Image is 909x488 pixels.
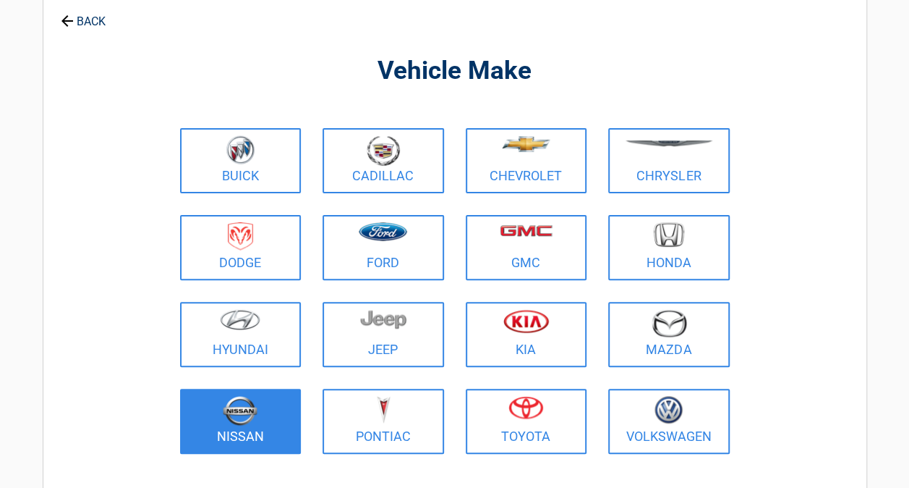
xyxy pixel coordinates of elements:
a: Ford [323,215,444,280]
a: Nissan [180,389,302,454]
a: Dodge [180,215,302,280]
a: Mazda [608,302,730,367]
a: Chrysler [608,128,730,193]
a: Pontiac [323,389,444,454]
a: BACK [58,2,108,28]
img: toyota [508,396,543,419]
a: Hyundai [180,302,302,367]
img: volkswagen [654,396,683,424]
img: dodge [228,222,253,251]
a: Honda [608,215,730,280]
a: GMC [466,215,587,280]
a: Volkswagen [608,389,730,454]
img: buick [226,135,255,164]
img: kia [503,309,549,333]
img: pontiac [376,396,391,424]
a: Kia [466,302,587,367]
img: chrysler [625,140,713,147]
img: nissan [223,396,257,426]
img: chevrolet [502,136,550,152]
img: cadillac [367,135,400,166]
a: Chevrolet [466,128,587,193]
h2: Vehicle Make [176,54,733,88]
a: Buick [180,128,302,193]
img: gmc [500,224,552,237]
a: Toyota [466,389,587,454]
a: Jeep [323,302,444,367]
img: jeep [360,309,406,329]
img: mazda [651,309,687,337]
img: honda [654,222,684,248]
img: ford [359,222,407,241]
a: Cadillac [323,128,444,193]
img: hyundai [220,309,260,330]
